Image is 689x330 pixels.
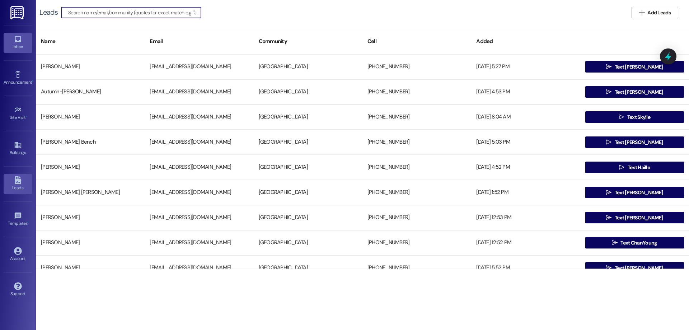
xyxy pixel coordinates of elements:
[4,280,32,299] a: Support
[615,189,663,196] span: Text [PERSON_NAME]
[36,185,145,200] div: [PERSON_NAME] [PERSON_NAME]
[36,33,145,50] div: Name
[615,139,663,146] span: Text [PERSON_NAME]
[145,210,253,225] div: [EMAIL_ADDRESS][DOMAIN_NAME]
[471,135,580,149] div: [DATE] 5:03 PM
[471,160,580,175] div: [DATE] 4:52 PM
[606,265,611,271] i: 
[36,135,145,149] div: [PERSON_NAME] Bench
[362,236,471,250] div: [PHONE_NUMBER]
[471,236,580,250] div: [DATE] 12:52 PM
[362,261,471,275] div: [PHONE_NUMBER]
[28,220,29,225] span: •
[619,164,624,170] i: 
[471,185,580,200] div: [DATE] 1:52 PM
[585,162,684,173] button: Text Haille
[615,214,663,222] span: Text [PERSON_NAME]
[145,236,253,250] div: [EMAIL_ADDRESS][DOMAIN_NAME]
[145,135,253,149] div: [EMAIL_ADDRESS][DOMAIN_NAME]
[362,210,471,225] div: [PHONE_NUMBER]
[362,33,471,50] div: Cell
[4,174,32,194] a: Leads
[145,261,253,275] div: [EMAIL_ADDRESS][DOMAIN_NAME]
[362,160,471,175] div: [PHONE_NUMBER]
[471,261,580,275] div: [DATE] 5:52 PM
[68,8,201,18] input: Search name/email/community (quotes for exact match e.g. "John Smith")
[471,210,580,225] div: [DATE] 12:53 PM
[254,33,362,50] div: Community
[620,239,657,247] span: Text ChanYoung
[10,6,25,19] img: ResiDesk Logo
[362,185,471,200] div: [PHONE_NUMBER]
[585,111,684,123] button: Text Skylie
[4,139,32,158] a: Buildings
[362,60,471,74] div: [PHONE_NUMBER]
[585,262,684,274] button: Text [PERSON_NAME]
[471,60,580,74] div: [DATE] 5:27 PM
[254,135,362,149] div: [GEOGRAPHIC_DATA]
[4,210,32,229] a: Templates •
[615,264,663,272] span: Text [PERSON_NAME]
[36,210,145,225] div: [PERSON_NAME]
[585,212,684,223] button: Text [PERSON_NAME]
[4,104,32,123] a: Site Visit •
[145,33,253,50] div: Email
[145,60,253,74] div: [EMAIL_ADDRESS][DOMAIN_NAME]
[39,9,58,16] div: Leads
[254,236,362,250] div: [GEOGRAPHIC_DATA]
[632,7,678,18] button: Add Leads
[362,135,471,149] div: [PHONE_NUMBER]
[585,187,684,198] button: Text [PERSON_NAME]
[471,110,580,124] div: [DATE] 8:04 AM
[471,85,580,99] div: [DATE] 4:53 PM
[639,10,645,15] i: 
[606,139,611,145] i: 
[254,185,362,200] div: [GEOGRAPHIC_DATA]
[254,210,362,225] div: [GEOGRAPHIC_DATA]
[36,85,145,99] div: Autumn-[PERSON_NAME]
[362,110,471,124] div: [PHONE_NUMBER]
[36,110,145,124] div: [PERSON_NAME]
[254,110,362,124] div: [GEOGRAPHIC_DATA]
[612,240,618,246] i: 
[615,63,663,71] span: Text [PERSON_NAME]
[36,160,145,175] div: [PERSON_NAME]
[254,85,362,99] div: [GEOGRAPHIC_DATA]
[585,61,684,73] button: Text [PERSON_NAME]
[585,237,684,248] button: Text ChanYoung
[628,164,650,171] span: Text Haille
[36,236,145,250] div: [PERSON_NAME]
[145,85,253,99] div: [EMAIL_ADDRESS][DOMAIN_NAME]
[627,113,650,121] span: Text Skylie
[585,86,684,98] button: Text [PERSON_NAME]
[606,215,611,220] i: 
[32,79,33,84] span: •
[615,88,663,96] span: Text [PERSON_NAME]
[619,114,624,120] i: 
[606,64,611,70] i: 
[585,136,684,148] button: Text [PERSON_NAME]
[254,160,362,175] div: [GEOGRAPHIC_DATA]
[145,160,253,175] div: [EMAIL_ADDRESS][DOMAIN_NAME]
[471,33,580,50] div: Added
[4,33,32,52] a: Inbox
[145,185,253,200] div: [EMAIL_ADDRESS][DOMAIN_NAME]
[647,9,671,17] span: Add Leads
[606,190,611,195] i: 
[606,89,611,95] i: 
[36,261,145,275] div: [PERSON_NAME]
[254,261,362,275] div: [GEOGRAPHIC_DATA]
[362,85,471,99] div: [PHONE_NUMBER]
[254,60,362,74] div: [GEOGRAPHIC_DATA]
[4,245,32,264] a: Account
[36,60,145,74] div: [PERSON_NAME]
[26,114,27,119] span: •
[145,110,253,124] div: [EMAIL_ADDRESS][DOMAIN_NAME]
